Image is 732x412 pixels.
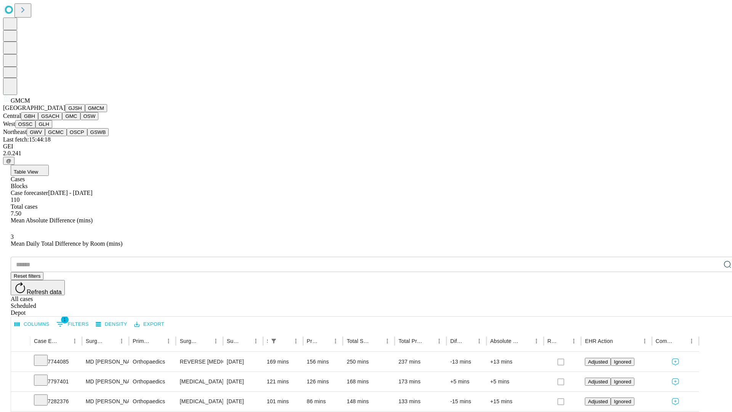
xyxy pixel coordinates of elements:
[585,358,611,366] button: Adjusted
[3,129,27,135] span: Northeast
[450,338,462,344] div: Difference
[568,336,579,346] button: Menu
[3,113,21,119] span: Central
[520,336,531,346] button: Sort
[490,392,540,411] div: +15 mins
[59,336,69,346] button: Sort
[588,379,608,385] span: Adjusted
[611,378,634,386] button: Ignored
[15,395,26,409] button: Expand
[227,352,259,372] div: [DATE]
[639,336,650,346] button: Menu
[267,392,299,411] div: 101 mins
[450,372,483,391] div: +5 mins
[614,399,631,404] span: Ignored
[588,359,608,365] span: Adjusted
[14,169,38,175] span: Table View
[48,190,92,196] span: [DATE] - [DATE]
[11,272,43,280] button: Reset filters
[423,336,434,346] button: Sort
[11,233,14,240] span: 3
[382,336,393,346] button: Menu
[3,136,51,143] span: Last fetch: 15:44:18
[133,352,172,372] div: Orthopaedics
[163,336,174,346] button: Menu
[490,338,520,344] div: Absolute Difference
[11,217,93,224] span: Mean Absolute Difference (mins)
[614,379,631,385] span: Ignored
[132,319,166,330] button: Export
[240,336,250,346] button: Sort
[27,289,62,295] span: Refresh data
[133,338,152,344] div: Primary Service
[307,338,319,344] div: Predicted In Room Duration
[11,203,37,210] span: Total cases
[463,336,474,346] button: Sort
[11,190,48,196] span: Case forecaster
[267,352,299,372] div: 169 mins
[200,336,210,346] button: Sort
[45,128,67,136] button: GCMC
[558,336,568,346] button: Sort
[3,105,65,111] span: [GEOGRAPHIC_DATA]
[227,372,259,391] div: [DATE]
[180,352,219,372] div: REVERSE [MEDICAL_DATA]
[11,280,65,295] button: Refresh data
[267,338,268,344] div: Scheduled In Room Duration
[611,398,634,406] button: Ignored
[450,352,483,372] div: -13 mins
[490,352,540,372] div: +13 mins
[250,336,261,346] button: Menu
[180,392,219,411] div: [MEDICAL_DATA] [MEDICAL_DATA], EXTENSIVE, 3 OR MORE DISCRETE STRUCTURES
[65,104,85,112] button: GJSH
[133,372,172,391] div: Orthopaedics
[34,392,78,411] div: 7282376
[34,372,78,391] div: 7797401
[180,338,199,344] div: Surgery Name
[398,372,443,391] div: 173 mins
[86,392,125,411] div: MD [PERSON_NAME] [PERSON_NAME]
[347,392,391,411] div: 148 mins
[87,128,109,136] button: GSWB
[588,399,608,404] span: Adjusted
[268,336,279,346] button: Show filters
[330,336,341,346] button: Menu
[347,352,391,372] div: 250 mins
[3,157,14,165] button: @
[14,273,40,279] span: Reset filters
[307,352,339,372] div: 156 mins
[34,352,78,372] div: 7744085
[210,336,221,346] button: Menu
[27,128,45,136] button: GWV
[291,336,301,346] button: Menu
[21,112,38,120] button: GBH
[347,372,391,391] div: 168 mins
[434,336,445,346] button: Menu
[15,375,26,389] button: Expand
[450,392,483,411] div: -15 mins
[11,196,19,203] span: 110
[371,336,382,346] button: Sort
[531,336,542,346] button: Menu
[85,104,107,112] button: GMCM
[35,120,52,128] button: GLH
[398,338,422,344] div: Total Predicted Duration
[611,358,634,366] button: Ignored
[86,372,125,391] div: MD [PERSON_NAME] [PERSON_NAME]
[152,336,163,346] button: Sort
[13,319,51,330] button: Select columns
[319,336,330,346] button: Sort
[11,97,30,104] span: GMCM
[227,338,239,344] div: Surgery Date
[61,316,69,323] span: 1
[80,112,99,120] button: OSW
[490,372,540,391] div: +5 mins
[547,338,557,344] div: Resolved in EHR
[11,165,49,176] button: Table View
[106,336,116,346] button: Sort
[398,352,443,372] div: 237 mins
[280,336,291,346] button: Sort
[307,392,339,411] div: 86 mins
[62,112,80,120] button: GMC
[38,112,62,120] button: GSACH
